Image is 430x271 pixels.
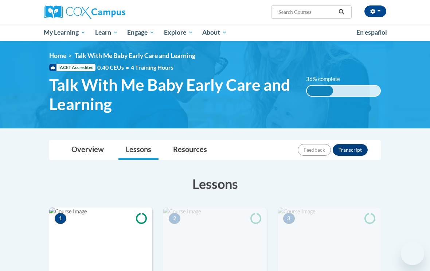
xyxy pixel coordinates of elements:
input: Search Courses [278,8,336,16]
a: Engage [122,24,159,41]
a: En español [352,25,392,40]
span: 2 [169,213,180,224]
button: Transcript [333,144,368,156]
span: En español [356,28,387,36]
a: Overview [64,140,111,160]
span: Learn [95,28,118,37]
a: Home [49,52,66,59]
span: My Learning [44,28,86,37]
button: Search [336,8,347,16]
span: Engage [127,28,155,37]
button: Feedback [298,144,331,156]
span: About [202,28,227,37]
div: Main menu [38,24,392,41]
span: 0.40 CEUs [97,63,131,71]
a: Learn [90,24,123,41]
a: Resources [166,140,214,160]
span: 3 [283,213,295,224]
img: Cox Campus [44,5,125,19]
iframe: Button to launch messaging window [401,242,424,265]
span: Talk With Me Baby Early Care and Learning [75,52,195,59]
button: Account Settings [364,5,386,17]
a: My Learning [39,24,90,41]
span: 4 Training Hours [131,64,173,71]
a: Explore [159,24,198,41]
h3: Lessons [49,175,381,193]
a: About [198,24,232,41]
label: 36% complete [306,75,348,83]
span: Explore [164,28,193,37]
span: • [126,64,129,71]
span: IACET Accredited [49,64,95,71]
span: Talk With Me Baby Early Care and Learning [49,75,295,114]
a: Lessons [118,140,159,160]
a: Cox Campus [44,5,150,19]
span: 1 [55,213,66,224]
div: 36% complete [307,86,333,96]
